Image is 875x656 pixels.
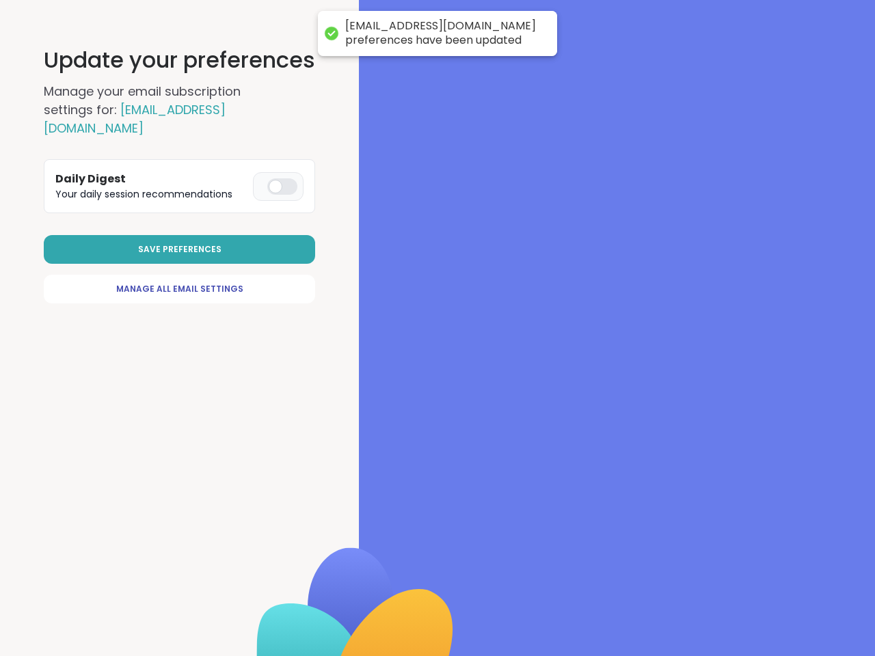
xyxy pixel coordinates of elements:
div: [EMAIL_ADDRESS][DOMAIN_NAME] preferences have been updated [345,19,543,48]
a: Manage All Email Settings [44,275,315,303]
span: [EMAIL_ADDRESS][DOMAIN_NAME] [44,101,226,137]
p: Your daily session recommendations [55,187,247,202]
span: Manage All Email Settings [116,283,243,295]
h1: Update your preferences [44,44,315,77]
h3: Daily Digest [55,171,247,187]
span: Save Preferences [138,243,221,256]
button: Save Preferences [44,235,315,264]
h2: Manage your email subscription settings for: [44,82,290,137]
